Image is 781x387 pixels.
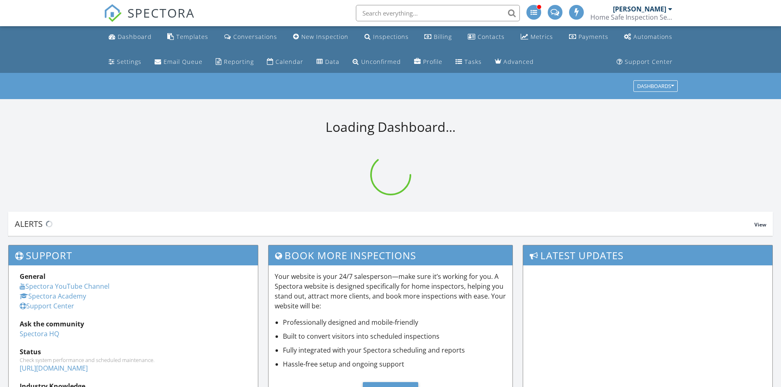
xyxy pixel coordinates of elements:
a: Data [313,54,343,70]
div: Payments [578,33,608,41]
a: Payments [566,29,612,45]
a: Tasks [452,54,485,70]
a: Billing [421,29,455,45]
a: Spectora YouTube Channel [20,282,109,291]
div: Support Center [625,58,673,66]
div: Alerts [15,218,754,229]
div: Tasks [465,58,482,66]
div: Conversations [233,33,277,41]
h3: Latest Updates [523,245,772,265]
div: Unconfirmed [361,58,401,66]
a: Company Profile [411,54,446,70]
a: Support Center [613,54,676,70]
li: Fully integrated with your Spectora scheduling and reports [283,345,507,355]
a: Calendar [264,54,307,70]
div: Data [325,58,339,66]
div: Metrics [531,33,553,41]
a: Templates [164,29,212,45]
input: Search everything... [356,5,520,21]
div: Advanced [503,58,534,66]
a: [URL][DOMAIN_NAME] [20,364,88,373]
div: Inspections [373,33,409,41]
a: Support Center [20,301,74,310]
a: Automations (Advanced) [621,29,676,45]
a: Settings [105,54,145,70]
div: Settings [117,58,141,66]
img: The Best Home Inspection Software - Spectora [104,4,122,22]
a: Dashboard [105,29,155,45]
h3: Book More Inspections [269,245,513,265]
a: SPECTORA [104,11,195,28]
p: Your website is your 24/7 salesperson—make sure it’s working for you. A Spectora website is desig... [275,272,507,311]
div: Dashboard [118,33,152,41]
div: Templates [176,33,208,41]
a: Reporting [212,54,257,70]
a: Advanced [492,54,537,70]
a: Contacts [465,29,508,45]
div: Automations [633,33,672,41]
a: Conversations [221,29,280,45]
a: New Inspection [290,29,352,45]
span: SPECTORA [128,4,195,21]
a: Unconfirmed [349,54,404,70]
a: Spectora HQ [20,329,59,338]
div: Calendar [276,58,303,66]
div: [PERSON_NAME] [613,5,666,13]
h3: Support [9,245,258,265]
span: View [754,221,766,228]
div: New Inspection [301,33,348,41]
div: Email Queue [164,58,203,66]
li: Built to convert visitors into scheduled inspections [283,331,507,341]
div: Status [20,347,247,357]
a: Spectora Academy [20,292,86,301]
li: Professionally designed and mobile-friendly [283,317,507,327]
li: Hassle-free setup and ongoing support [283,359,507,369]
strong: General [20,272,46,281]
a: Inspections [361,29,412,45]
div: Dashboards [637,84,674,89]
div: Check system performance and scheduled maintenance. [20,357,247,363]
div: Home Safe Inspection Services [590,13,672,21]
div: Billing [434,33,452,41]
div: Profile [423,58,442,66]
button: Dashboards [633,81,678,92]
a: Metrics [517,29,556,45]
div: Reporting [224,58,254,66]
a: Email Queue [151,54,206,70]
div: Contacts [478,33,505,41]
div: Ask the community [20,319,247,329]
